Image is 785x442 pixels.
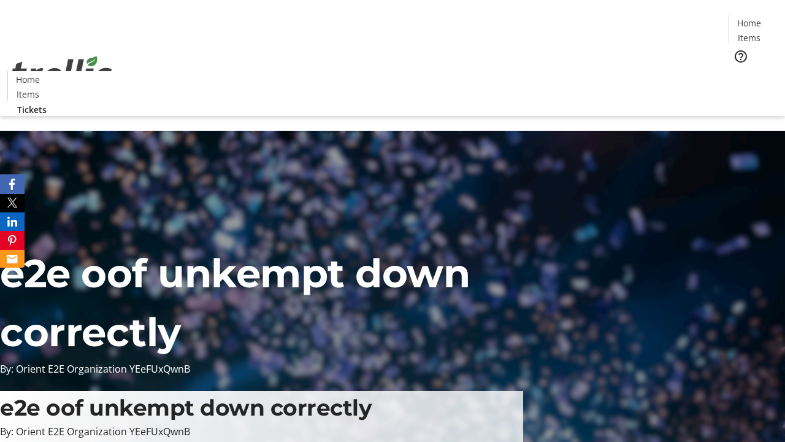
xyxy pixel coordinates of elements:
[7,103,56,116] a: Tickets
[17,103,47,116] span: Tickets
[8,73,47,86] a: Home
[729,71,778,84] a: Tickets
[737,17,761,29] span: Home
[17,88,39,101] span: Items
[8,88,47,101] a: Items
[7,42,117,104] img: Orient E2E Organization YEeFUxQwnB's Logo
[729,17,768,29] a: Home
[738,71,768,84] span: Tickets
[738,31,760,44] span: Items
[729,31,768,44] a: Items
[729,44,753,69] button: Help
[16,73,40,86] span: Home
